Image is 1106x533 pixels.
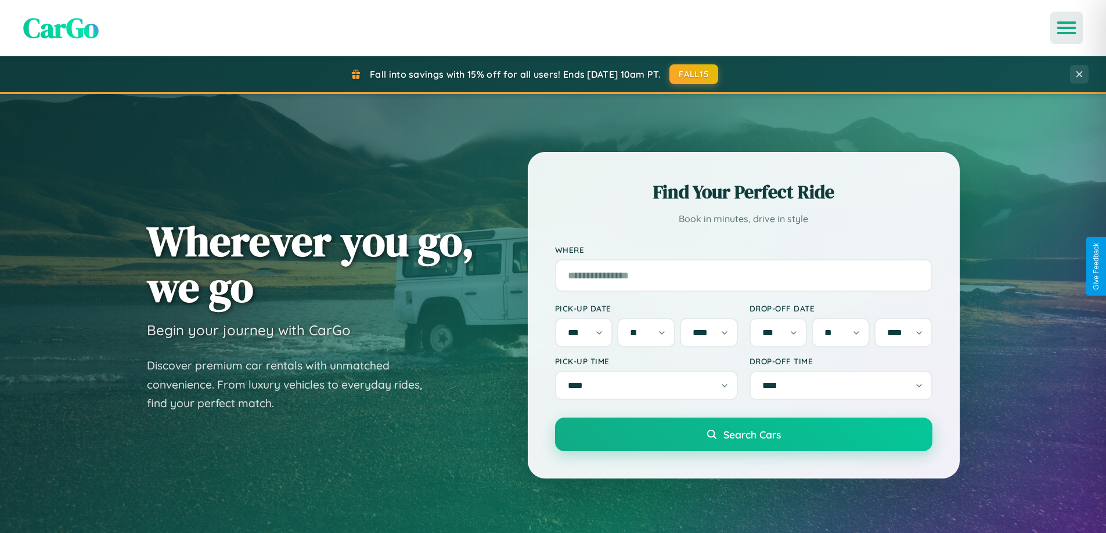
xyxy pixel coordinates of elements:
[555,245,932,255] label: Where
[1092,243,1100,290] div: Give Feedback
[555,418,932,451] button: Search Cars
[1050,12,1083,44] button: Open menu
[669,64,718,84] button: FALL15
[750,356,932,366] label: Drop-off Time
[555,303,738,313] label: Pick-up Date
[370,68,661,80] span: Fall into savings with 15% off for all users! Ends [DATE] 10am PT.
[555,179,932,205] h2: Find Your Perfect Ride
[147,321,351,339] h3: Begin your journey with CarGo
[147,356,437,413] p: Discover premium car rentals with unmatched convenience. From luxury vehicles to everyday rides, ...
[555,356,738,366] label: Pick-up Time
[750,303,932,313] label: Drop-off Date
[147,218,474,310] h1: Wherever you go, we go
[555,211,932,227] p: Book in minutes, drive in style
[23,9,99,47] span: CarGo
[723,428,781,441] span: Search Cars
